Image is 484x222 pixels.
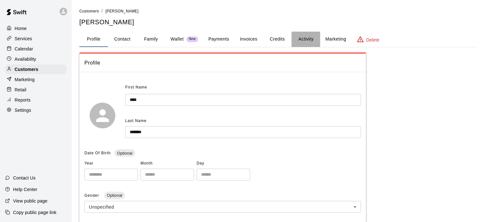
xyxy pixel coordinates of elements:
[5,34,67,43] a: Services
[79,8,99,13] a: Customers
[15,87,26,93] p: Retail
[15,46,33,52] p: Calendar
[104,193,125,198] span: Optional
[79,9,99,13] span: Customers
[141,158,194,169] span: Month
[5,95,67,105] a: Reports
[15,56,36,62] p: Availability
[79,32,476,47] div: basic tabs example
[105,9,139,13] span: [PERSON_NAME]
[84,193,100,198] span: Gender
[15,97,31,103] p: Reports
[13,175,36,181] p: Contact Us
[5,24,67,33] a: Home
[5,105,67,115] a: Settings
[5,65,67,74] a: Customers
[5,75,67,84] a: Marketing
[15,25,27,32] p: Home
[108,32,137,47] button: Contact
[84,151,111,155] span: Date Of Birth
[84,158,138,169] span: Year
[13,186,37,193] p: Help Center
[84,59,361,67] span: Profile
[137,32,165,47] button: Family
[263,32,292,47] button: Credits
[13,198,47,204] p: View public page
[292,32,320,47] button: Activity
[15,76,35,83] p: Marketing
[5,54,67,64] a: Availability
[79,18,476,27] h5: [PERSON_NAME]
[84,201,361,213] div: Unspecified
[320,32,351,47] button: Marketing
[5,44,67,54] a: Calendar
[197,158,250,169] span: Day
[366,37,379,43] p: Delete
[114,151,135,156] span: Optional
[203,32,234,47] button: Payments
[15,107,31,113] p: Settings
[234,32,263,47] button: Invoices
[13,209,56,216] p: Copy public page link
[79,8,476,15] nav: breadcrumb
[79,32,108,47] button: Profile
[102,8,103,14] li: /
[5,85,67,95] a: Retail
[125,119,147,123] span: Last Name
[170,36,184,42] p: Wallet
[15,66,38,73] p: Customers
[15,35,32,42] p: Services
[125,82,147,93] span: First Name
[186,37,198,41] span: New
